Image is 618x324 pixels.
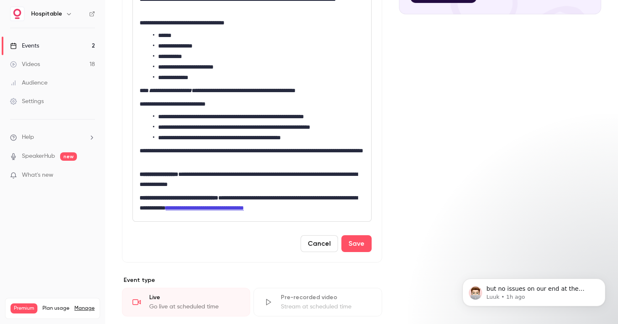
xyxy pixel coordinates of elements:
div: Live [149,293,240,302]
div: Pre-recorded video [281,293,371,302]
h6: Hospitable [31,10,62,18]
span: Help [22,133,34,142]
span: What's new [22,171,53,180]
div: Audience [10,79,48,87]
iframe: Noticeable Trigger [85,172,95,179]
img: Hospitable [11,7,24,21]
div: Stream at scheduled time [281,303,371,311]
span: new [60,152,77,161]
button: Save [341,235,372,252]
div: Pre-recorded videoStream at scheduled time [254,288,382,316]
div: Settings [10,97,44,106]
span: Premium [11,303,37,313]
div: Videos [10,60,40,69]
div: LiveGo live at scheduled time [122,288,250,316]
button: Cancel [301,235,338,252]
a: Manage [74,305,95,312]
iframe: Intercom notifications message [450,261,618,320]
li: help-dropdown-opener [10,133,95,142]
div: Go live at scheduled time [149,303,240,311]
a: SpeakerHub [22,152,55,161]
p: Event type [122,276,382,284]
span: Plan usage [42,305,69,312]
div: Events [10,42,39,50]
